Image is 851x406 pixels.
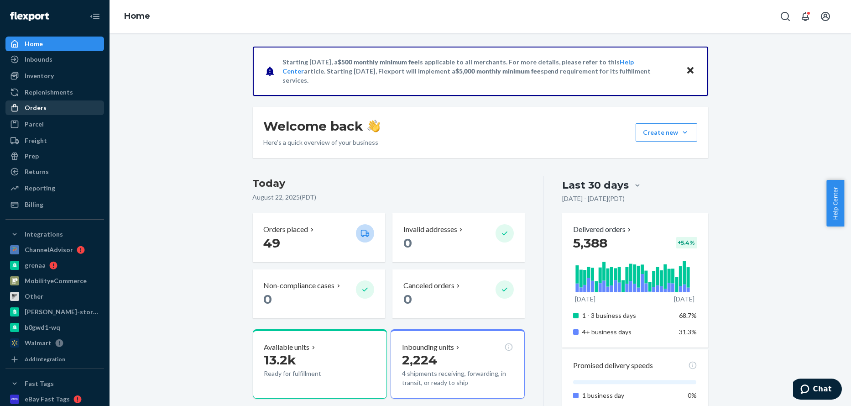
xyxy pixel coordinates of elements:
[25,355,65,363] div: Add Integration
[573,224,633,235] button: Delivered orders
[688,391,697,399] span: 0%
[5,85,104,100] a: Replenishments
[402,342,454,353] p: Inbounding units
[392,213,525,262] button: Invalid addresses 0
[5,117,104,132] a: Parcel
[117,3,157,30] ol: breadcrumbs
[25,338,52,348] div: Walmart
[5,100,104,115] a: Orders
[403,291,412,307] span: 0
[338,58,418,66] span: $500 monthly minimum fee
[679,311,697,319] span: 68.7%
[367,120,380,132] img: hand-wave emoji
[5,164,104,179] a: Returns
[402,369,513,387] p: 4 shipments receiving, forwarding, in transit, or ready to ship
[25,39,43,48] div: Home
[253,193,525,202] p: August 22, 2025 ( PDT )
[5,37,104,51] a: Home
[5,133,104,148] a: Freight
[573,235,607,251] span: 5,388
[403,280,454,291] p: Canceled orders
[573,360,653,371] p: Promised delivery speeds
[392,269,525,318] button: Canceled orders 0
[679,328,697,336] span: 31.3%
[25,379,54,388] div: Fast Tags
[264,138,380,147] p: Here’s a quick overview of your business
[816,7,835,26] button: Open account menu
[391,329,525,399] button: Inbounding units2,2244 shipments receiving, forwarding, in transit, or ready to ship
[253,213,385,262] button: Orders placed 49
[25,184,55,193] div: Reporting
[776,7,794,26] button: Open Search Box
[282,58,677,85] p: Starting [DATE], a is applicable to all merchants. For more details, please refer to this article...
[25,230,63,239] div: Integrations
[5,181,104,195] a: Reporting
[25,167,49,176] div: Returns
[826,180,844,227] button: Help Center
[636,123,697,142] button: Create new
[582,391,672,400] p: 1 business day
[5,197,104,212] a: Billing
[25,245,73,254] div: ChannelAdvisor
[124,11,150,21] a: Home
[264,224,308,235] p: Orders placed
[5,52,104,67] a: Inbounds
[403,235,412,251] span: 0
[86,7,104,26] button: Close Navigation
[5,305,104,319] a: [PERSON_NAME]-store-test
[674,295,694,304] p: [DATE]
[455,67,541,75] span: $5,000 monthly minimum fee
[5,227,104,242] button: Integrations
[264,280,335,291] p: Non-compliance cases
[5,354,104,365] a: Add Integration
[25,120,44,129] div: Parcel
[402,352,437,368] span: 2,224
[264,352,297,368] span: 13.2k
[25,276,87,285] div: MobilityeCommerce
[10,12,49,21] img: Flexport logo
[253,269,385,318] button: Non-compliance cases 0
[5,376,104,391] button: Fast Tags
[796,7,814,26] button: Open notifications
[25,71,54,80] div: Inventory
[25,395,70,404] div: eBay Fast Tags
[582,327,672,337] p: 4+ business days
[5,258,104,273] a: grenaa
[25,323,60,332] div: b0gwd1-wq
[403,224,457,235] p: Invalid addresses
[793,379,842,401] iframe: Opens a widget where you can chat to one of our agents
[562,178,629,192] div: Last 30 days
[562,194,625,203] p: [DATE] - [DATE] ( PDT )
[25,152,39,161] div: Prep
[5,289,104,304] a: Other
[253,176,525,191] h3: Today
[264,118,380,134] h1: Welcome back
[25,103,47,112] div: Orders
[5,274,104,288] a: MobilityeCommerce
[25,261,46,270] div: grenaa
[264,369,349,378] p: Ready for fulfillment
[575,295,595,304] p: [DATE]
[25,307,101,316] div: [PERSON_NAME]-store-test
[25,88,73,97] div: Replenishments
[25,136,47,145] div: Freight
[5,69,104,83] a: Inventory
[676,237,697,248] div: + 5.4 %
[25,55,52,64] div: Inbounds
[253,329,387,399] button: Available units13.2kReady for fulfillment
[5,320,104,335] a: b0gwd1-wq
[25,292,43,301] div: Other
[684,64,696,78] button: Close
[264,291,272,307] span: 0
[264,235,281,251] span: 49
[582,311,672,320] p: 1 - 3 business days
[5,243,104,257] a: ChannelAdvisor
[25,200,43,209] div: Billing
[5,336,104,350] a: Walmart
[5,149,104,163] a: Prep
[264,342,310,353] p: Available units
